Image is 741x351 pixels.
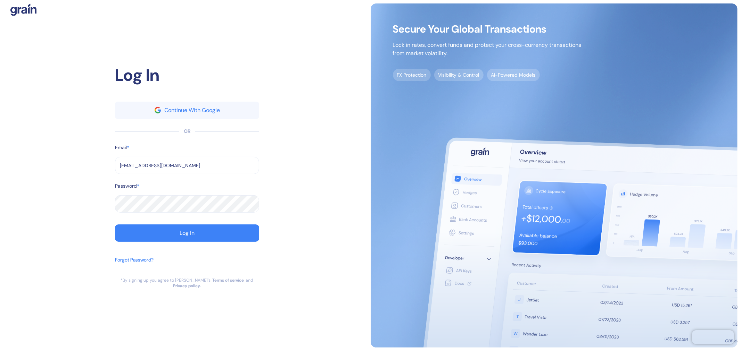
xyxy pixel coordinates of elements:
button: Forgot Password? [115,253,154,277]
span: Secure Your Global Transactions [393,26,582,33]
img: google [155,107,161,113]
div: OR [184,128,190,135]
span: Visibility & Control [434,69,484,81]
a: Terms of service [212,277,244,283]
div: *By signing up you agree to [PERSON_NAME]’s [121,277,211,283]
button: Log In [115,224,259,242]
span: AI-Powered Models [487,69,540,81]
img: logo [10,3,36,16]
label: Email [115,144,127,151]
div: Forgot Password? [115,256,154,264]
a: Privacy policy. [173,283,201,289]
div: Log In [115,63,259,88]
div: and [246,277,253,283]
div: Log In [180,230,195,236]
iframe: Chatra live chat [692,330,734,344]
img: signup-main-image [371,3,738,348]
span: FX Protection [393,69,431,81]
button: googleContinue With Google [115,102,259,119]
input: example@email.com [115,157,259,174]
p: Lock in rates, convert funds and protect your cross-currency transactions from market volatility. [393,41,582,58]
div: Continue With Google [164,108,220,113]
label: Password [115,182,137,190]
